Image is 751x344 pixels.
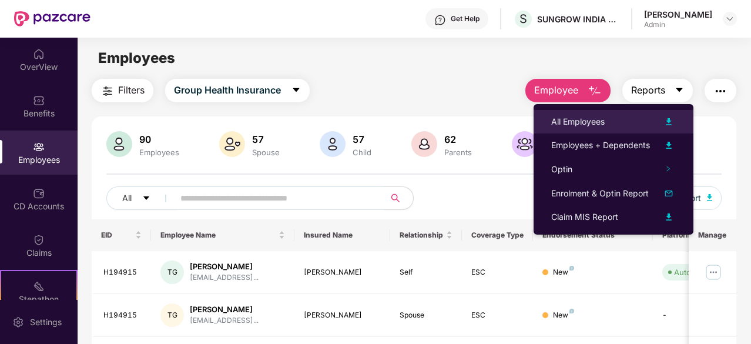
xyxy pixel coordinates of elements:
[384,193,407,203] span: search
[160,303,184,327] div: TG
[553,310,574,321] div: New
[704,263,723,282] img: manageButton
[291,85,301,96] span: caret-down
[137,133,182,145] div: 90
[400,267,452,278] div: Self
[665,166,671,172] span: right
[442,148,474,157] div: Parents
[304,310,381,321] div: [PERSON_NAME]
[434,14,446,26] img: svg+xml;base64,PHN2ZyBpZD0iSGVscC0zMngzMiIgeG1sbnM9Imh0dHA6Ly93d3cudzMub3JnLzIwMDAvc3ZnIiB3aWR0aD...
[551,187,649,200] div: Enrolment & Optin Report
[350,148,374,157] div: Child
[644,20,712,29] div: Admin
[174,83,281,98] span: Group Health Insurance
[190,304,259,315] div: [PERSON_NAME]
[26,316,65,328] div: Settings
[551,211,618,223] div: Claim MIS Report
[689,219,736,251] th: Manage
[707,194,713,201] img: svg+xml;base64,PHN2ZyB4bWxucz0iaHR0cDovL3d3dy53My5vcmcvMjAwMC9zdmciIHhtbG5zOnhsaW5rPSJodHRwOi8vd3...
[33,188,45,199] img: svg+xml;base64,PHN2ZyBpZD0iQ0RfQWNjb3VudHMiIGRhdGEtbmFtZT0iQ0QgQWNjb3VudHMiIHhtbG5zPSJodHRwOi8vd3...
[165,79,310,102] button: Group Health Insurancecaret-down
[160,260,184,284] div: TG
[33,141,45,153] img: svg+xml;base64,PHN2ZyBpZD0iRW1wbG95ZWVzIiB4bWxucz0iaHR0cDovL3d3dy53My5vcmcvMjAwMC9zdmciIHdpZHRoPS...
[1,293,76,305] div: Stepathon
[551,139,650,152] div: Employees + Dependents
[384,186,414,210] button: search
[92,219,152,251] th: EID
[350,133,374,145] div: 57
[103,267,142,278] div: H194915
[122,192,132,205] span: All
[662,186,676,201] img: svg+xml;base64,PHN2ZyB4bWxucz0iaHR0cDovL3d3dy53My5vcmcvMjAwMC9zdmciIHhtbG5zOnhsaW5rPSJodHRwOi8vd3...
[551,164,572,174] span: Optin
[33,234,45,246] img: svg+xml;base64,PHN2ZyBpZD0iQ2xhaW0iIHhtbG5zPSJodHRwOi8vd3d3LnczLm9yZy8yMDAwL3N2ZyIgd2lkdGg9IjIwIi...
[631,83,665,98] span: Reports
[725,14,735,24] img: svg+xml;base64,PHN2ZyBpZD0iRHJvcGRvd24tMzJ4MzIiIHhtbG5zPSJodHRwOi8vd3d3LnczLm9yZy8yMDAwL3N2ZyIgd2...
[106,131,132,157] img: svg+xml;base64,PHN2ZyB4bWxucz0iaHR0cDovL3d3dy53My5vcmcvMjAwMC9zdmciIHhtbG5zOnhsaW5rPSJodHRwOi8vd3...
[190,272,259,283] div: [EMAIL_ADDRESS]...
[551,115,605,128] div: All Employees
[106,186,178,210] button: Allcaret-down
[250,148,282,157] div: Spouse
[569,309,574,313] img: svg+xml;base64,PHN2ZyB4bWxucz0iaHR0cDovL3d3dy53My5vcmcvMjAwMC9zdmciIHdpZHRoPSI4IiBoZWlnaHQ9IjgiIH...
[118,83,145,98] span: Filters
[142,194,150,203] span: caret-down
[674,266,721,278] div: Auto Verified
[537,14,619,25] div: SUNGROW INDIA PRIVATE LIMITED
[471,267,524,278] div: ESC
[33,48,45,60] img: svg+xml;base64,PHN2ZyBpZD0iSG9tZSIgeG1sbnM9Imh0dHA6Ly93d3cudzMub3JnLzIwMDAvc3ZnIiB3aWR0aD0iMjAiIG...
[553,267,574,278] div: New
[534,83,578,98] span: Employee
[33,95,45,106] img: svg+xml;base64,PHN2ZyBpZD0iQmVuZWZpdHMiIHhtbG5zPSJodHRwOi8vd3d3LnczLm9yZy8yMDAwL3N2ZyIgd2lkdGg9Ij...
[400,231,444,240] span: Relationship
[219,131,245,157] img: svg+xml;base64,PHN2ZyB4bWxucz0iaHR0cDovL3d3dy53My5vcmcvMjAwMC9zdmciIHhtbG5zOnhsaW5rPSJodHRwOi8vd3...
[653,294,736,337] td: -
[471,310,524,321] div: ESC
[320,131,346,157] img: svg+xml;base64,PHN2ZyB4bWxucz0iaHR0cDovL3d3dy53My5vcmcvMjAwMC9zdmciIHhtbG5zOnhsaW5rPSJodHRwOi8vd3...
[400,310,452,321] div: Spouse
[390,219,462,251] th: Relationship
[12,316,24,328] img: svg+xml;base64,PHN2ZyBpZD0iU2V0dGluZy0yMHgyMCIgeG1sbnM9Imh0dHA6Ly93d3cudzMub3JnLzIwMDAvc3ZnIiB3aW...
[713,84,727,98] img: svg+xml;base64,PHN2ZyB4bWxucz0iaHR0cDovL3d3dy53My5vcmcvMjAwMC9zdmciIHdpZHRoPSIyNCIgaGVpZ2h0PSIyNC...
[190,315,259,326] div: [EMAIL_ADDRESS]...
[451,14,480,24] div: Get Help
[190,261,259,272] div: [PERSON_NAME]
[250,133,282,145] div: 57
[662,210,676,224] img: svg+xml;base64,PHN2ZyB4bWxucz0iaHR0cDovL3d3dy53My5vcmcvMjAwMC9zdmciIHhtbG5zOnhsaW5rPSJodHRwOi8vd3...
[33,280,45,292] img: svg+xml;base64,PHN2ZyB4bWxucz0iaHR0cDovL3d3dy53My5vcmcvMjAwMC9zdmciIHdpZHRoPSIyMSIgaGVpZ2h0PSIyMC...
[103,310,142,321] div: H194915
[92,79,153,102] button: Filters
[98,49,175,66] span: Employees
[512,131,538,157] img: svg+xml;base64,PHN2ZyB4bWxucz0iaHR0cDovL3d3dy53My5vcmcvMjAwMC9zdmciIHhtbG5zOnhsaW5rPSJodHRwOi8vd3...
[525,79,611,102] button: Employee
[100,84,115,98] img: svg+xml;base64,PHN2ZyB4bWxucz0iaHR0cDovL3d3dy53My5vcmcvMjAwMC9zdmciIHdpZHRoPSIyNCIgaGVpZ2h0PSIyNC...
[519,12,527,26] span: S
[442,133,474,145] div: 62
[644,9,712,20] div: [PERSON_NAME]
[137,148,182,157] div: Employees
[14,11,90,26] img: New Pazcare Logo
[588,84,602,98] img: svg+xml;base64,PHN2ZyB4bWxucz0iaHR0cDovL3d3dy53My5vcmcvMjAwMC9zdmciIHhtbG5zOnhsaW5rPSJodHRwOi8vd3...
[462,219,534,251] th: Coverage Type
[101,231,133,240] span: EID
[294,219,390,251] th: Insured Name
[411,131,437,157] img: svg+xml;base64,PHN2ZyB4bWxucz0iaHR0cDovL3d3dy53My5vcmcvMjAwMC9zdmciIHhtbG5zOnhsaW5rPSJodHRwOi8vd3...
[569,266,574,270] img: svg+xml;base64,PHN2ZyB4bWxucz0iaHR0cDovL3d3dy53My5vcmcvMjAwMC9zdmciIHdpZHRoPSI4IiBoZWlnaHQ9IjgiIH...
[160,231,276,240] span: Employee Name
[622,79,693,102] button: Reportscaret-down
[304,267,381,278] div: [PERSON_NAME]
[675,85,684,96] span: caret-down
[151,219,294,251] th: Employee Name
[662,115,676,129] img: svg+xml;base64,PHN2ZyB4bWxucz0iaHR0cDovL3d3dy53My5vcmcvMjAwMC9zdmciIHhtbG5zOnhsaW5rPSJodHRwOi8vd3...
[662,138,676,152] img: svg+xml;base64,PHN2ZyB4bWxucz0iaHR0cDovL3d3dy53My5vcmcvMjAwMC9zdmciIHhtbG5zOnhsaW5rPSJodHRwOi8vd3...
